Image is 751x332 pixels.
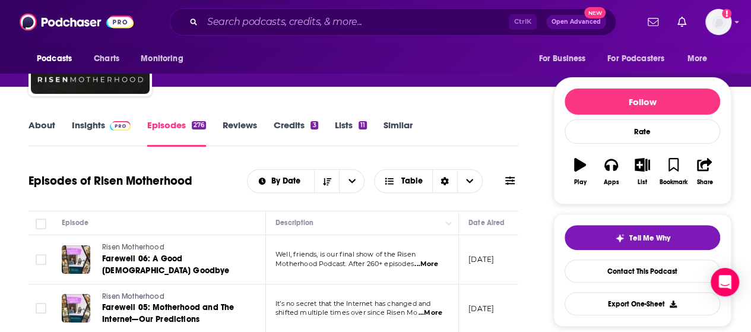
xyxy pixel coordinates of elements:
[696,179,712,186] div: Share
[627,150,658,193] button: List
[658,150,689,193] button: Bookmark
[689,150,720,193] button: Share
[170,8,616,36] div: Search podcasts, credits, & more...
[600,48,682,70] button: open menu
[552,19,601,25] span: Open Advanced
[468,303,494,314] p: [DATE]
[339,170,364,192] button: open menu
[565,260,720,283] a: Contact This Podcast
[546,15,606,29] button: Open AdvancedNew
[705,9,731,35] img: User Profile
[102,253,245,277] a: Farewell 06: A Good [DEMOGRAPHIC_DATA] Goodbye
[705,9,731,35] span: Logged in as sVanCleve
[102,243,164,251] span: Risen Motherhood
[629,233,670,243] span: Tell Me Why
[574,179,587,186] div: Play
[722,9,731,18] svg: Add a profile image
[247,169,365,193] h2: Choose List sort
[705,9,731,35] button: Show profile menu
[538,50,585,67] span: For Business
[673,12,691,32] a: Show notifications dropdown
[565,150,595,193] button: Play
[679,48,723,70] button: open menu
[643,12,663,32] a: Show notifications dropdown
[275,216,313,230] div: Description
[248,177,315,185] button: open menu
[94,50,119,67] span: Charts
[274,119,318,147] a: Credits3
[271,177,305,185] span: By Date
[132,48,198,70] button: open menu
[384,119,413,147] a: Similar
[604,179,619,186] div: Apps
[28,173,192,188] h1: Episodes of Risen Motherhood
[310,121,318,129] div: 3
[72,119,131,147] a: InsightsPodchaser Pro
[36,303,46,314] span: Toggle select row
[711,268,739,296] div: Open Intercom Messenger
[401,177,423,185] span: Table
[419,308,442,318] span: ...More
[147,119,206,147] a: Episodes276
[275,250,416,258] span: Well, friends, is our final show of the Risen
[102,242,245,253] a: Risen Motherhood
[28,48,87,70] button: open menu
[102,302,245,325] a: Farewell 05: Motherhood and The Internet—Our Predictions
[607,50,664,67] span: For Podcasters
[565,119,720,144] div: Rate
[595,150,626,193] button: Apps
[275,260,414,268] span: Motherhood Podcast. After 260+ episodes
[102,292,245,302] a: Risen Motherhood
[28,119,55,147] a: About
[110,121,131,131] img: Podchaser Pro
[20,11,134,33] img: Podchaser - Follow, Share and Rate Podcasts
[432,170,457,192] div: Sort Direction
[565,225,720,250] button: tell me why sparkleTell Me Why
[335,119,367,147] a: Lists11
[660,179,687,186] div: Bookmark
[359,121,367,129] div: 11
[509,14,537,30] span: Ctrl K
[584,7,606,18] span: New
[192,121,206,129] div: 276
[86,48,126,70] a: Charts
[615,233,625,243] img: tell me why sparkle
[36,254,46,265] span: Toggle select row
[275,308,417,317] span: shifted multiple times over since Risen Mo
[141,50,183,67] span: Monitoring
[37,50,72,67] span: Podcasts
[530,48,600,70] button: open menu
[468,216,505,230] div: Date Aired
[102,254,229,276] span: Farewell 06: A Good [DEMOGRAPHIC_DATA] Goodbye
[62,216,88,230] div: Episode
[687,50,708,67] span: More
[442,216,456,230] button: Column Actions
[638,179,647,186] div: List
[374,169,483,193] button: Choose View
[223,119,257,147] a: Reviews
[565,292,720,315] button: Export One-Sheet
[102,292,164,301] span: Risen Motherhood
[314,170,339,192] button: Sort Direction
[202,12,509,31] input: Search podcasts, credits, & more...
[468,254,494,264] p: [DATE]
[414,260,438,269] span: ...More
[565,88,720,115] button: Follow
[275,299,430,308] span: It’s no secret that the Internet has changed and
[102,302,234,324] span: Farewell 05: Motherhood and The Internet—Our Predictions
